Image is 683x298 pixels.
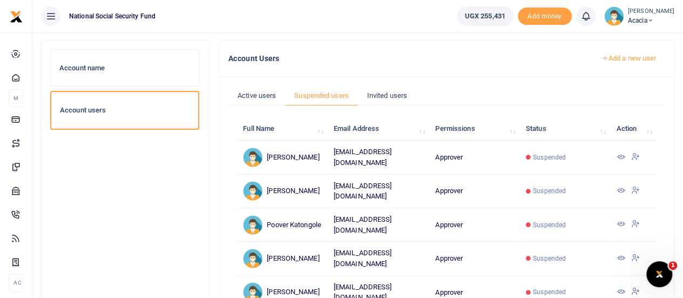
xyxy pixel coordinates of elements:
h4: Account Users [228,52,583,64]
a: UGX 255,431 [457,6,513,26]
td: [EMAIL_ADDRESS][DOMAIN_NAME] [328,208,430,242]
span: UGX 255,431 [465,11,505,22]
a: Suspended users [285,85,358,106]
span: Suspended [533,254,566,263]
li: Wallet ballance [452,6,518,26]
span: 1 [668,261,677,270]
a: Activate [631,187,639,195]
td: [EMAIL_ADDRESS][DOMAIN_NAME] [328,175,430,208]
td: [EMAIL_ADDRESS][DOMAIN_NAME] [328,141,430,174]
a: Activate [631,288,639,296]
th: Action: activate to sort column ascending [610,117,657,141]
a: logo-small logo-large logo-large [10,12,23,20]
th: Email Address: activate to sort column ascending [328,117,430,141]
a: View Details [616,154,625,162]
span: Suspended [533,186,566,196]
iframe: Intercom live chat [646,261,672,287]
span: National Social Security Fund [65,11,160,21]
h6: Account users [60,106,190,115]
a: Activate [631,255,639,263]
li: M [9,89,23,107]
a: Add money [518,11,572,19]
img: logo-small [10,10,23,23]
td: [PERSON_NAME] [237,141,328,174]
h6: Account name [59,64,190,72]
td: [PERSON_NAME] [237,242,328,275]
a: Invited users [358,85,416,106]
td: Approver [429,175,520,208]
td: Approver [429,141,520,174]
td: [PERSON_NAME] [237,175,328,208]
td: Approver [429,242,520,275]
img: profile-user [604,6,624,26]
a: profile-user [PERSON_NAME] Acacia [604,6,674,26]
small: [PERSON_NAME] [628,7,674,16]
span: Suspended [533,287,566,297]
th: Status: activate to sort column ascending [520,117,610,141]
td: Poover Katongole [237,208,328,242]
a: View Details [616,288,625,296]
a: Account users [50,91,199,130]
span: Suspended [533,220,566,230]
a: Activate [631,221,639,229]
span: Acacia [628,16,674,25]
a: Account name [50,49,199,87]
a: Activate [631,154,639,162]
th: Permissions: activate to sort column ascending [429,117,520,141]
td: [EMAIL_ADDRESS][DOMAIN_NAME] [328,242,430,275]
td: Approver [429,208,520,242]
span: Suspended [533,153,566,162]
a: View Details [616,187,625,195]
li: Toup your wallet [518,8,572,25]
a: View Details [616,255,625,263]
a: Add a new user [592,49,665,68]
li: Ac [9,274,23,292]
a: View Details [616,221,625,229]
span: Add money [518,8,572,25]
th: Full Name: activate to sort column ascending [237,117,328,141]
a: Active users [228,85,285,106]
